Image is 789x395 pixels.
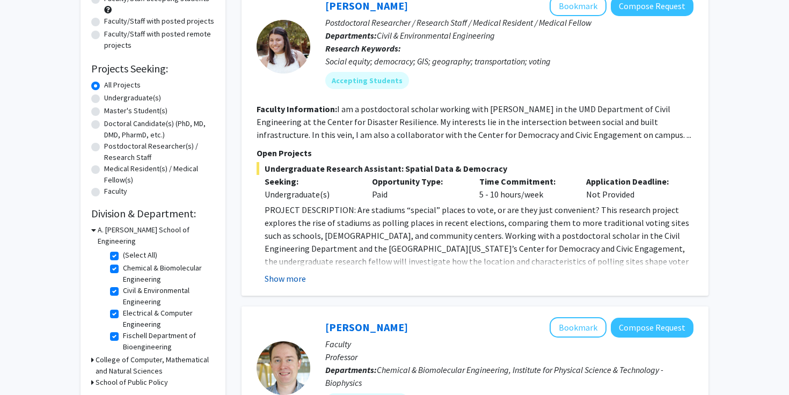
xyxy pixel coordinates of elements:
[104,92,161,104] label: Undergraduate(s)
[586,175,677,188] p: Application Deadline:
[325,55,693,68] div: Social equity; democracy; GIS; geography; transportation; voting
[104,105,167,116] label: Master's Student(s)
[123,285,212,308] label: Civil & Environmental Engineering
[104,118,215,141] label: Doctoral Candidate(s) (PhD, MD, DMD, PharmD, etc.)
[265,188,356,201] div: Undergraduate(s)
[550,317,607,338] button: Add Jeffery Klauda to Bookmarks
[123,262,212,285] label: Chemical & Biomolecular Engineering
[325,350,693,363] p: Professor
[325,72,409,89] mat-chip: Accepting Students
[257,104,337,114] b: Faculty Information:
[257,104,691,140] fg-read-more: I am a postdoctoral scholar working with [PERSON_NAME] in the UMD Department of Civil Engineering...
[611,318,693,338] button: Compose Request to Jeffery Klauda
[123,250,157,261] label: (Select All)
[96,354,215,377] h3: College of Computer, Mathematical and Natural Sciences
[265,175,356,188] p: Seeking:
[325,320,408,334] a: [PERSON_NAME]
[265,272,306,285] button: Show more
[104,186,127,197] label: Faculty
[471,175,579,201] div: 5 - 10 hours/week
[104,163,215,186] label: Medical Resident(s) / Medical Fellow(s)
[578,175,685,201] div: Not Provided
[91,62,215,75] h2: Projects Seeking:
[104,141,215,163] label: Postdoctoral Researcher(s) / Research Staff
[123,308,212,330] label: Electrical & Computer Engineering
[8,347,46,387] iframe: Chat
[123,330,212,353] label: Fischell Department of Bioengineering
[325,364,663,388] span: Chemical & Biomolecular Engineering, Institute for Physical Science & Technology - Biophysics
[98,224,215,247] h3: A. [PERSON_NAME] School of Engineering
[123,353,212,375] label: Materials Science & Engineering
[364,175,471,201] div: Paid
[257,162,693,175] span: Undergraduate Research Assistant: Spatial Data & Democracy
[479,175,571,188] p: Time Commitment:
[265,203,693,306] p: PROJECT DESCRIPTION: Are stadiums “special” places to vote, or are they just convenient? This res...
[372,175,463,188] p: Opportunity Type:
[104,16,214,27] label: Faculty/Staff with posted projects
[377,30,495,41] span: Civil & Environmental Engineering
[325,30,377,41] b: Departments:
[96,377,168,388] h3: School of Public Policy
[325,16,693,29] p: Postdoctoral Researcher / Research Staff / Medical Resident / Medical Fellow
[104,28,215,51] label: Faculty/Staff with posted remote projects
[325,338,693,350] p: Faculty
[257,147,693,159] p: Open Projects
[91,207,215,220] h2: Division & Department:
[325,43,401,54] b: Research Keywords:
[325,364,377,375] b: Departments:
[104,79,141,91] label: All Projects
